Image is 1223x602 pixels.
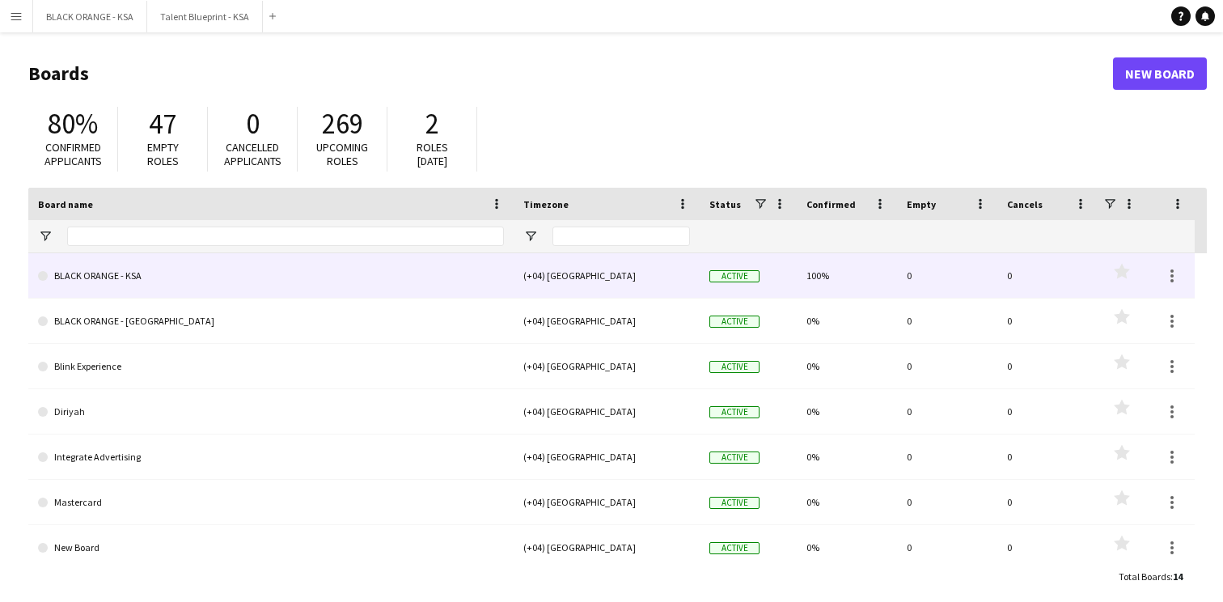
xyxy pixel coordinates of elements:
[552,227,690,246] input: Timezone Filter Input
[1119,561,1183,592] div: :
[523,198,569,210] span: Timezone
[514,525,700,570] div: (+04) [GEOGRAPHIC_DATA]
[425,106,439,142] span: 2
[147,140,179,168] span: Empty roles
[997,299,1098,343] div: 0
[1173,570,1183,583] span: 14
[709,316,760,328] span: Active
[38,299,504,344] a: BLACK ORANGE - [GEOGRAPHIC_DATA]
[514,389,700,434] div: (+04) [GEOGRAPHIC_DATA]
[709,361,760,373] span: Active
[514,299,700,343] div: (+04) [GEOGRAPHIC_DATA]
[514,480,700,524] div: (+04) [GEOGRAPHIC_DATA]
[709,198,741,210] span: Status
[797,435,897,479] div: 0%
[38,253,504,299] a: BLACK ORANGE - KSA
[997,480,1098,524] div: 0
[709,542,760,554] span: Active
[797,389,897,434] div: 0%
[33,1,147,32] button: BLACK ORANGE - KSA
[38,389,504,435] a: Diriyah
[38,198,93,210] span: Board name
[38,435,504,480] a: Integrate Advertising
[997,389,1098,434] div: 0
[38,229,53,244] button: Open Filter Menu
[897,344,997,388] div: 0
[38,344,504,389] a: Blink Experience
[322,106,363,142] span: 269
[1119,570,1170,583] span: Total Boards
[417,140,448,168] span: Roles [DATE]
[709,451,760,464] span: Active
[523,229,538,244] button: Open Filter Menu
[797,480,897,524] div: 0%
[316,140,368,168] span: Upcoming roles
[28,61,1113,86] h1: Boards
[897,253,997,298] div: 0
[897,525,997,570] div: 0
[44,140,102,168] span: Confirmed applicants
[38,480,504,525] a: Mastercard
[149,106,176,142] span: 47
[897,299,997,343] div: 0
[709,270,760,282] span: Active
[514,435,700,479] div: (+04) [GEOGRAPHIC_DATA]
[67,227,504,246] input: Board name Filter Input
[514,253,700,298] div: (+04) [GEOGRAPHIC_DATA]
[997,344,1098,388] div: 0
[147,1,263,32] button: Talent Blueprint - KSA
[897,389,997,434] div: 0
[797,344,897,388] div: 0%
[797,299,897,343] div: 0%
[897,435,997,479] div: 0
[806,198,856,210] span: Confirmed
[38,525,504,570] a: New Board
[997,253,1098,298] div: 0
[997,435,1098,479] div: 0
[514,344,700,388] div: (+04) [GEOGRAPHIC_DATA]
[224,140,281,168] span: Cancelled applicants
[1113,57,1207,90] a: New Board
[1007,198,1043,210] span: Cancels
[48,106,98,142] span: 80%
[246,106,260,142] span: 0
[907,198,936,210] span: Empty
[797,253,897,298] div: 100%
[797,525,897,570] div: 0%
[897,480,997,524] div: 0
[997,525,1098,570] div: 0
[709,406,760,418] span: Active
[709,497,760,509] span: Active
